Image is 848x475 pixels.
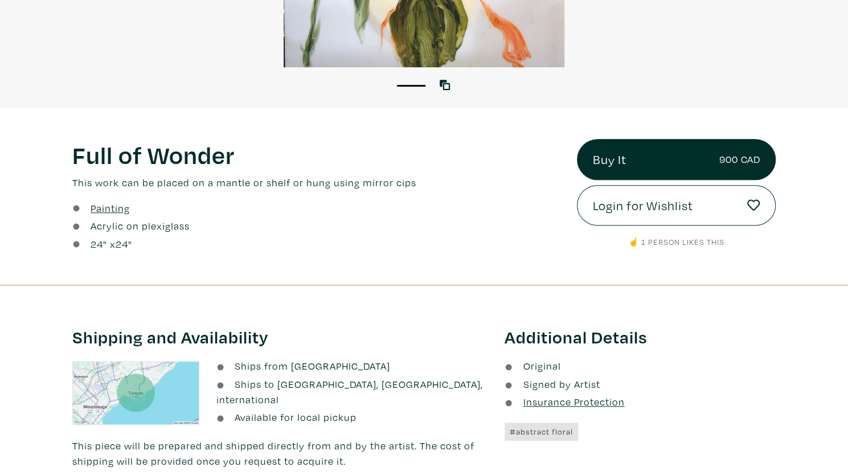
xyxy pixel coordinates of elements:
a: Acrylic on plexiglass [91,218,190,234]
span: 24 [116,237,128,251]
img: staticmap [72,361,199,425]
a: #abstract floral [505,423,578,441]
u: Painting [91,202,130,215]
h3: Additional Details [505,326,776,348]
li: Ships from [GEOGRAPHIC_DATA] [216,358,488,374]
p: This work can be placed on a mantle or shelf or hung using mirror cips [72,175,560,190]
li: Original [505,358,776,374]
button: 1 of 1 [397,85,425,87]
span: Login for Wishlist [593,196,693,215]
p: This piece will be prepared and shipped directly from and by the artist. The cost of shipping wil... [72,438,488,469]
a: Insurance Protection [505,395,624,408]
div: " x " [91,236,132,252]
li: Ships to [GEOGRAPHIC_DATA], [GEOGRAPHIC_DATA], international [216,376,488,407]
h1: Full of Wonder [72,139,560,170]
small: 900 CAD [719,151,760,167]
li: Signed by Artist [505,376,776,392]
a: Login for Wishlist [577,185,776,226]
h3: Shipping and Availability [72,326,488,348]
li: Available for local pickup [216,410,488,425]
p: ☝️ 1 person likes this [577,236,776,248]
a: Painting [91,200,130,216]
span: 24 [91,237,103,251]
u: Insurance Protection [523,395,624,408]
a: Buy It900 CAD [577,139,776,180]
